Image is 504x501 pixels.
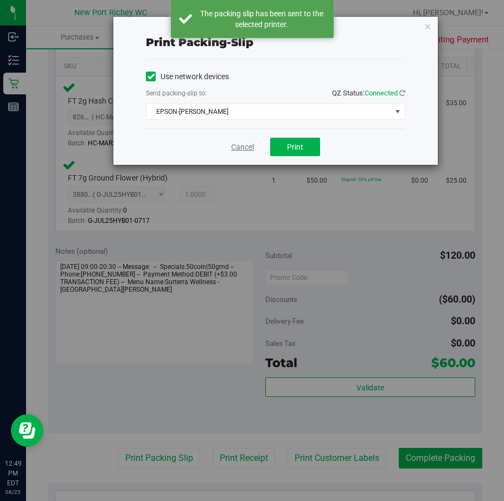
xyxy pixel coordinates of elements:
span: EPSON-[PERSON_NAME] [146,104,391,119]
a: Cancel [231,142,254,153]
label: Send packing-slip to: [146,88,207,98]
span: QZ Status: [332,89,405,97]
div: The packing slip has been sent to the selected printer. [198,8,326,30]
label: Use network devices [146,71,229,82]
span: Print [287,143,303,151]
iframe: Resource center [11,414,43,447]
span: Connected [365,89,398,97]
span: select [391,104,405,119]
button: Print [270,138,320,156]
span: Print packing-slip [146,36,253,49]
